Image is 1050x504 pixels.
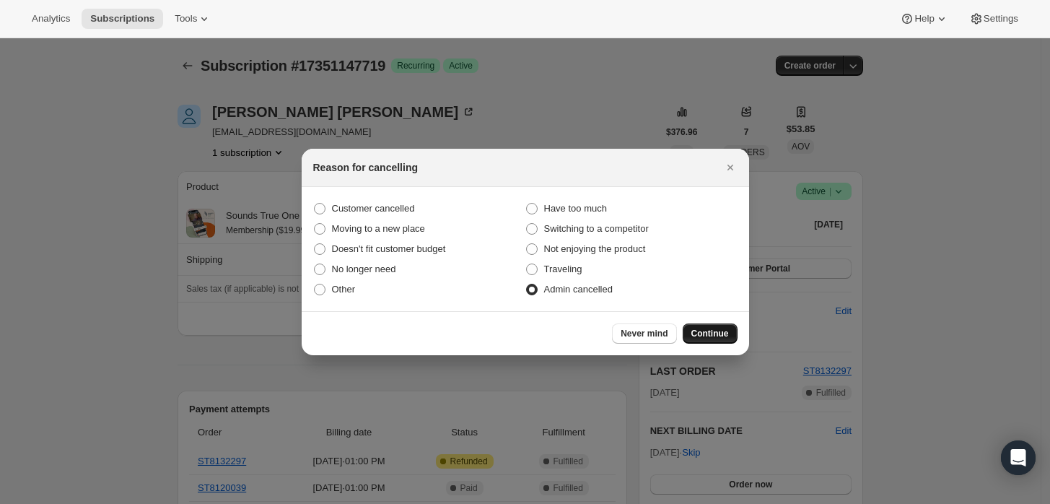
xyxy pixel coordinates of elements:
span: Not enjoying the product [544,243,646,254]
button: Continue [683,323,738,344]
span: Continue [691,328,729,339]
span: Tools [175,13,197,25]
button: Help [891,9,957,29]
button: Settings [961,9,1027,29]
span: Have too much [544,203,607,214]
span: Never mind [621,328,668,339]
span: Settings [984,13,1018,25]
span: Customer cancelled [332,203,415,214]
button: Tools [166,9,220,29]
button: Analytics [23,9,79,29]
span: Other [332,284,356,295]
span: Admin cancelled [544,284,613,295]
span: Moving to a new place [332,223,425,234]
div: Open Intercom Messenger [1001,440,1036,475]
span: Traveling [544,264,582,274]
button: Never mind [612,323,676,344]
span: Switching to a competitor [544,223,649,234]
button: Close [720,157,740,178]
h2: Reason for cancelling [313,160,418,175]
span: Help [914,13,934,25]
span: Doesn't fit customer budget [332,243,446,254]
button: Subscriptions [82,9,163,29]
span: Analytics [32,13,70,25]
span: No longer need [332,264,396,274]
span: Subscriptions [90,13,154,25]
